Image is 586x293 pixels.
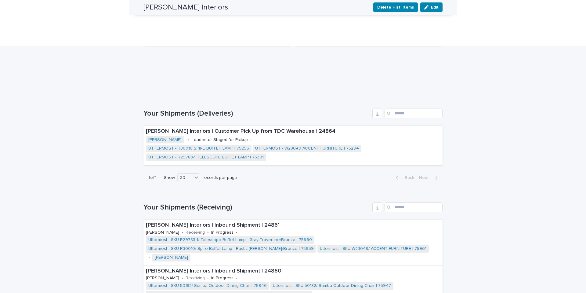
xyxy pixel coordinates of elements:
[211,230,233,235] p: In Progress
[148,246,314,251] a: Uttermost - SKU R30010/ Spire Buffet Lamp - Rustic [PERSON_NAME]/Bronze | 75959
[148,237,312,243] a: Uttermost - SKU R29783-1/ Telescope Buffet Lamp - Gray Travertine/Bronze | 75960
[385,202,443,212] input: Search
[143,126,443,165] a: [PERSON_NAME] Interiors | Customer Pick Up from TDC Warehouse | 24864[PERSON_NAME] •Loaded or Sta...
[148,137,182,143] a: [PERSON_NAME]
[148,155,264,160] a: UTTERMOST - R29783-1 TELESCOPE BUFFET LAMP | 75301
[148,146,249,151] a: UTTERMOST - R30010 SPIRE BUFFET LAMP | 75295
[188,137,189,143] p: •
[207,276,209,281] p: •
[236,230,237,235] p: •
[182,276,183,281] p: •
[143,109,370,118] h1: Your Shipments (Deliveries)
[182,230,183,235] p: •
[420,2,443,12] button: Edit
[143,203,370,212] h1: Your Shipments (Receiving)
[192,137,248,143] p: Loaded or Staged for Pickup
[186,230,205,235] p: Receiving
[186,276,205,281] p: Receiving
[203,175,237,180] p: records per page
[143,170,161,185] p: 1 of 1
[146,268,440,275] p: [PERSON_NAME] Interiors | Inbound Shipment | 24860
[164,175,175,180] p: Show
[155,255,188,260] a: [PERSON_NAME]
[143,220,443,265] a: [PERSON_NAME] Interiors | Inbound Shipment | 24861[PERSON_NAME]•Receiving•In Progress•Uttermost -...
[146,222,440,229] p: [PERSON_NAME] Interiors | Inbound Shipment | 24861
[236,276,237,281] p: •
[146,230,179,235] p: [PERSON_NAME]
[250,137,252,143] p: •
[391,175,417,180] button: Back
[320,246,426,251] a: Uttermost - SKU W23049/ ACCENT FURNITURE | 75961
[419,176,432,180] span: Next
[148,283,267,288] a: Uttermost - SKU 50182/ Sumba Outdoor Dining Chair | 75946
[148,255,150,260] p: •
[401,176,414,180] span: Back
[385,109,443,118] input: Search
[211,276,233,281] p: In Progress
[178,175,192,181] div: 30
[417,175,443,180] button: Next
[377,4,414,10] span: Delete Hist. Items
[207,230,209,235] p: •
[143,3,228,12] h2: [PERSON_NAME] Interiors
[273,283,391,288] a: Uttermost - SKU 50182/ Sumba Outdoor Dining Chair | 75947
[146,276,179,281] p: [PERSON_NAME]
[255,146,359,151] a: UTTERMOST - W23049 ACCENT FURNITURE | 75294
[146,128,440,135] p: [PERSON_NAME] Interiors | Customer Pick Up from TDC Warehouse | 24864
[431,5,439,9] span: Edit
[373,2,418,12] button: Delete Hist. Items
